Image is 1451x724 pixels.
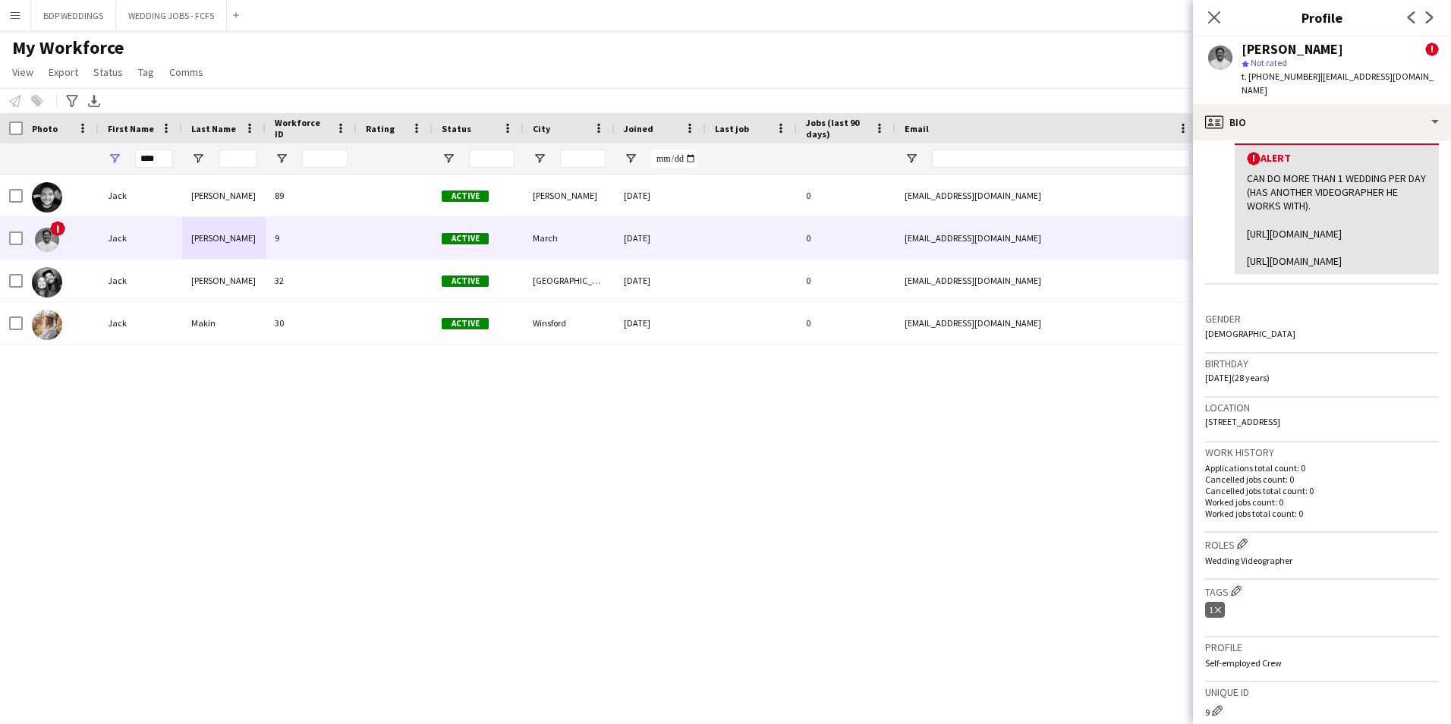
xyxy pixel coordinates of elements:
input: City Filter Input [560,150,606,168]
button: WEDDING JOBS - FCFS [116,1,227,30]
span: Active [442,190,489,202]
span: Wedding Videographer [1205,555,1292,566]
div: 0 [797,302,895,344]
span: Active [442,318,489,329]
span: [DATE] (28 years) [1205,372,1270,383]
div: 0 [797,217,895,259]
h3: Tags [1205,583,1439,599]
div: [DATE] [615,217,706,259]
span: Active [442,233,489,244]
button: BDP WEDDINGS [31,1,116,30]
app-action-btn: Advanced filters [63,92,81,110]
p: Worked jobs count: 0 [1205,496,1439,508]
div: [EMAIL_ADDRESS][DOMAIN_NAME] [895,175,1199,216]
div: [EMAIL_ADDRESS][DOMAIN_NAME] [895,260,1199,301]
a: Tag [132,62,160,82]
span: Jobs (last 90 days) [806,117,868,140]
app-action-btn: Export XLSX [85,92,103,110]
h3: Birthday [1205,357,1439,370]
span: Email [905,123,929,134]
button: Open Filter Menu [108,152,121,165]
span: t. [PHONE_NUMBER] [1242,71,1320,82]
div: Alert [1247,151,1427,165]
span: [DEMOGRAPHIC_DATA] [1205,328,1295,339]
button: Open Filter Menu [275,152,288,165]
input: Workforce ID Filter Input [302,150,348,168]
div: 32 [266,260,357,301]
input: Email Filter Input [932,150,1190,168]
span: Photo [32,123,58,134]
span: My Workforce [12,36,124,59]
span: ! [50,221,65,236]
a: Comms [163,62,209,82]
img: Jack Fisher [32,225,62,255]
span: Comms [169,65,203,79]
div: 9 [1205,703,1439,718]
a: Status [87,62,129,82]
span: Workforce ID [275,117,329,140]
input: Status Filter Input [469,150,515,168]
span: Active [442,275,489,287]
span: ! [1425,42,1439,56]
div: 89 [266,175,357,216]
div: Jack [99,302,182,344]
div: Winsford [524,302,615,344]
h3: Work history [1205,445,1439,459]
input: Last Name Filter Input [219,150,257,168]
span: Rating [366,123,395,134]
a: View [6,62,39,82]
img: Jack Makin [32,310,62,340]
div: [PERSON_NAME] [182,260,266,301]
h3: Location [1205,401,1439,414]
span: View [12,65,33,79]
div: 0 [797,260,895,301]
h3: Gender [1205,312,1439,326]
span: Status [93,65,123,79]
button: Open Filter Menu [624,152,637,165]
div: CAN DO MORE THAN 1 WEDDING PER DAY (HAS ANOTHER VIDEOGRAPHER HE WORKS WITH). [URL][DOMAIN_NAME] [... [1247,172,1427,268]
h3: Unique ID [1205,685,1439,699]
div: [PERSON_NAME] [182,175,266,216]
span: Tag [138,65,154,79]
h3: Profile [1193,8,1451,27]
p: Applications total count: 0 [1205,462,1439,474]
span: First Name [108,123,154,134]
div: Jack [99,260,182,301]
h3: Roles [1205,536,1439,552]
p: Cancelled jobs count: 0 [1205,474,1439,485]
div: Bio [1193,104,1451,140]
input: Joined Filter Input [651,150,697,168]
button: Open Filter Menu [905,152,918,165]
span: City [533,123,550,134]
input: First Name Filter Input [135,150,173,168]
span: | [EMAIL_ADDRESS][DOMAIN_NAME] [1242,71,1434,96]
span: ! [1247,152,1261,165]
div: [DATE] [615,260,706,301]
span: Last job [715,123,749,134]
div: 30 [266,302,357,344]
p: Self-employed Crew [1205,657,1439,669]
div: 1 [1205,602,1225,618]
div: [PERSON_NAME] [524,175,615,216]
span: Last Name [191,123,236,134]
div: March [524,217,615,259]
div: Jack [99,217,182,259]
div: Jack [99,175,182,216]
img: Jack Hewett [32,267,62,297]
span: Not rated [1251,57,1287,68]
div: [GEOGRAPHIC_DATA] [524,260,615,301]
p: Worked jobs total count: 0 [1205,508,1439,519]
div: [EMAIL_ADDRESS][DOMAIN_NAME] [895,302,1199,344]
div: 9 [266,217,357,259]
button: Open Filter Menu [191,152,205,165]
div: Makin [182,302,266,344]
div: [PERSON_NAME] [1242,42,1343,56]
span: [STREET_ADDRESS] [1205,416,1280,427]
a: Export [42,62,84,82]
div: 0 [797,175,895,216]
div: [DATE] [615,175,706,216]
span: Status [442,123,471,134]
div: [PERSON_NAME] [182,217,266,259]
button: Open Filter Menu [533,152,546,165]
div: [DATE] [615,302,706,344]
